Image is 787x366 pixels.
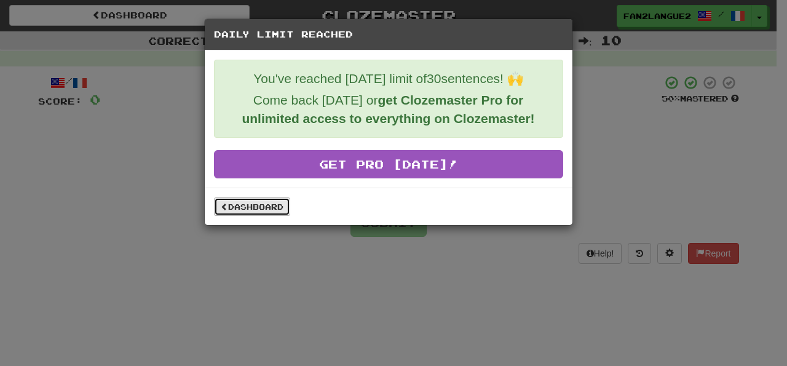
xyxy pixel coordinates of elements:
[224,91,553,128] p: Come back [DATE] or
[214,28,563,41] h5: Daily Limit Reached
[214,150,563,178] a: Get Pro [DATE]!
[242,93,534,125] strong: get Clozemaster Pro for unlimited access to everything on Clozemaster!
[224,70,553,88] p: You've reached [DATE] limit of 30 sentences! 🙌
[214,197,290,216] a: Dashboard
